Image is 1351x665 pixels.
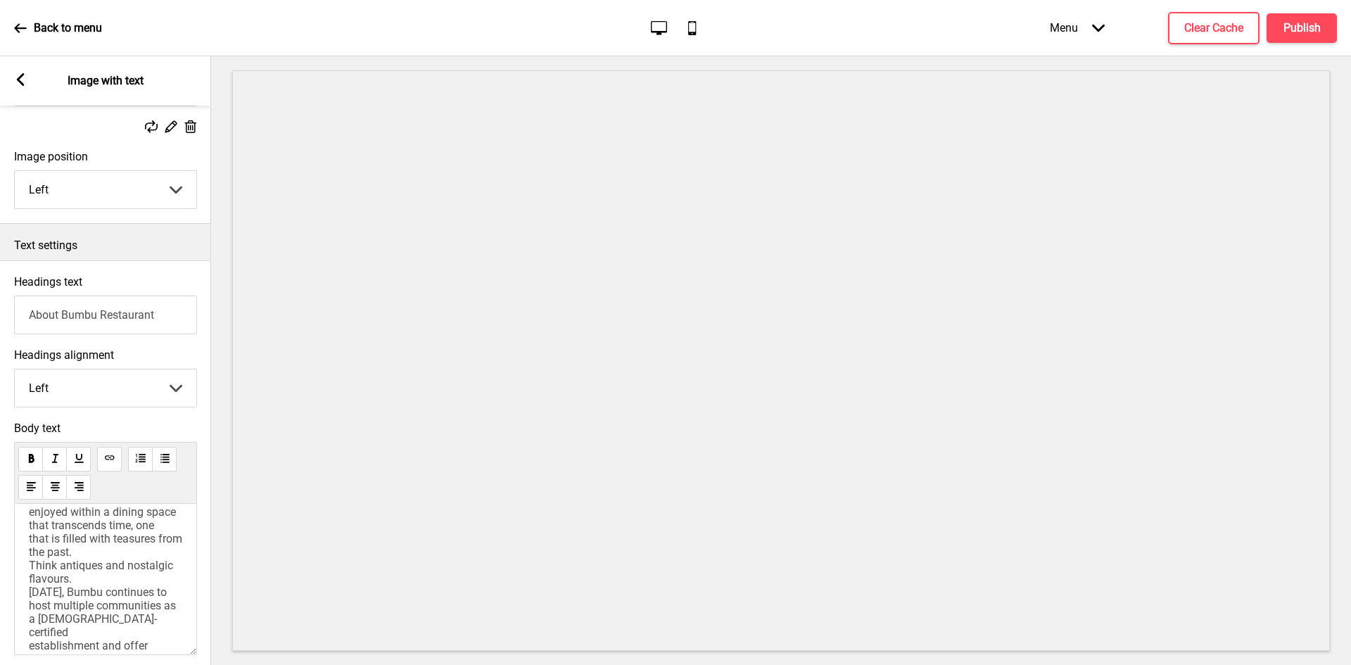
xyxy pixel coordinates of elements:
button: Publish [1267,13,1337,43]
a: Back to menu [14,9,102,47]
label: Image position [14,150,197,163]
button: Clear Cache [1168,12,1260,44]
p: Text settings [14,238,197,253]
button: orderedList [128,447,153,471]
button: alignCenter [42,475,67,500]
p: Back to menu [34,20,102,36]
button: bold [18,447,43,471]
button: underline [66,447,91,471]
button: alignRight [66,475,91,500]
label: Headings alignment [14,348,197,362]
h4: Publish [1283,20,1321,36]
button: unorderedList [152,447,177,471]
button: link [97,447,122,471]
button: italic [42,447,67,471]
div: Menu [1036,7,1119,49]
span: Body text [14,422,197,435]
button: alignLeft [18,475,43,500]
p: Image with text [68,73,144,89]
label: Headings text [14,275,82,289]
h4: Clear Cache [1184,20,1243,36]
